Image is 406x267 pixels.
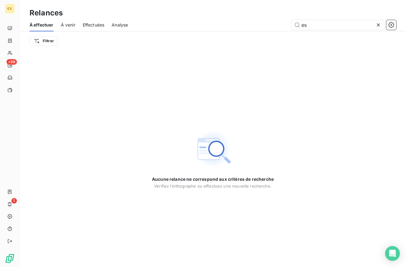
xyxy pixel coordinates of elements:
span: Effectuées [83,22,105,28]
img: Empty state [193,129,233,169]
span: À venir [61,22,75,28]
span: Aucune relance ne correspond aux critères de recherche [152,176,274,182]
img: Logo LeanPay [5,253,15,263]
input: Rechercher [292,20,384,30]
div: Open Intercom Messenger [385,246,400,261]
h3: Relances [30,7,63,18]
span: Vérifiez l’orthographe ou effectuez une nouvelle recherche. [154,184,272,188]
span: +99 [6,59,17,65]
div: EX [5,4,15,14]
span: 1 [11,198,17,204]
span: Analyse [112,22,128,28]
span: À effectuer [30,22,54,28]
button: Filtrer [30,36,58,46]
